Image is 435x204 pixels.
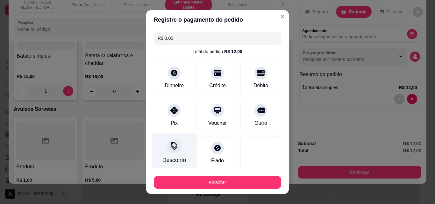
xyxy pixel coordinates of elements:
div: Débito [253,82,268,89]
div: R$ 12,00 [224,48,242,55]
div: Desconto [162,156,186,164]
div: Crédito [209,82,226,89]
div: Voucher [208,119,227,127]
div: Fiado [211,157,224,165]
button: Finalizar [154,176,281,189]
div: Dinheiro [165,82,184,89]
input: Ex.: hambúrguer de cordeiro [158,32,277,45]
div: Outro [254,119,267,127]
div: Total do pedido [193,48,242,55]
button: Close [277,11,288,22]
div: Pix [171,119,178,127]
header: Registre o pagamento do pedido [146,10,289,29]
